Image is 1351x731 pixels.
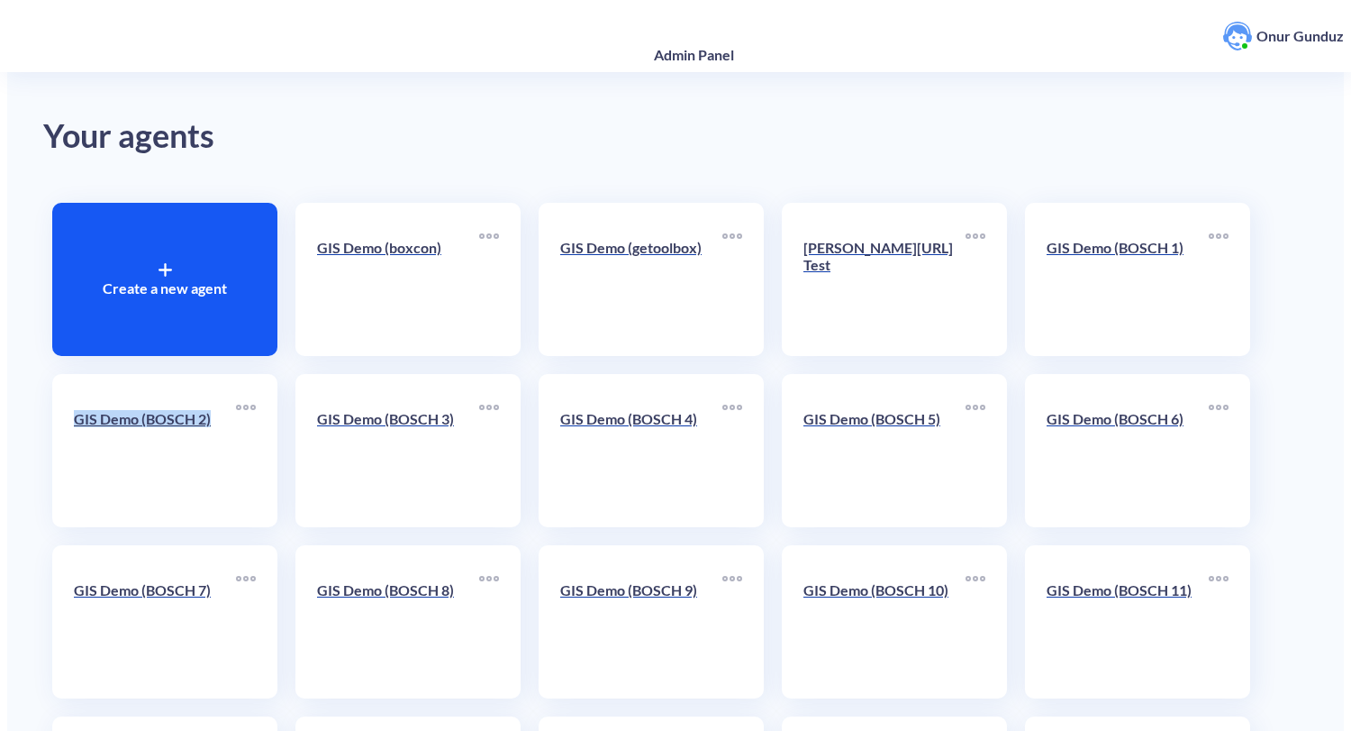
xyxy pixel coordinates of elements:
[654,47,734,64] h4: Admin Panel
[43,115,1308,167] div: Your agents
[317,239,479,256] p: GIS Demo (boxcon)
[1256,26,1344,46] p: Onur Gunduz
[317,224,479,334] a: GIS Demo (boxcon)
[803,581,966,599] p: GIS Demo (BOSCH 10)
[1223,22,1252,50] img: user photo
[74,410,236,427] p: GIS Demo (BOSCH 2)
[317,396,479,506] a: GIS Demo (BOSCH 3)
[1047,581,1209,599] p: GIS Demo (BOSCH 11)
[1047,224,1209,334] a: GIS Demo (BOSCH 1)
[103,279,227,297] p: Create a new agent
[560,567,722,677] a: GIS Demo (BOSCH 9)
[74,581,236,599] p: GIS Demo (BOSCH 7)
[560,239,722,256] p: GIS Demo (getoolbox)
[803,567,966,677] a: GIS Demo (BOSCH 10)
[74,396,236,506] a: GIS Demo (BOSCH 2)
[1047,410,1209,427] p: GIS Demo (BOSCH 6)
[560,224,722,334] a: GIS Demo (getoolbox)
[560,581,722,599] p: GIS Demo (BOSCH 9)
[317,567,479,677] a: GIS Demo (BOSCH 8)
[803,239,966,273] p: [PERSON_NAME][URL] Test
[560,410,722,427] p: GIS Demo (BOSCH 4)
[803,410,966,427] p: GIS Demo (BOSCH 5)
[74,567,236,677] a: GIS Demo (BOSCH 7)
[1047,239,1209,256] p: GIS Demo (BOSCH 1)
[1047,396,1209,506] a: GIS Demo (BOSCH 6)
[317,410,479,427] p: GIS Demo (BOSCH 3)
[803,396,966,506] a: GIS Demo (BOSCH 5)
[803,224,966,334] a: [PERSON_NAME][URL] Test
[560,396,722,506] a: GIS Demo (BOSCH 4)
[1047,567,1209,677] a: GIS Demo (BOSCH 11)
[317,581,479,599] p: GIS Demo (BOSCH 8)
